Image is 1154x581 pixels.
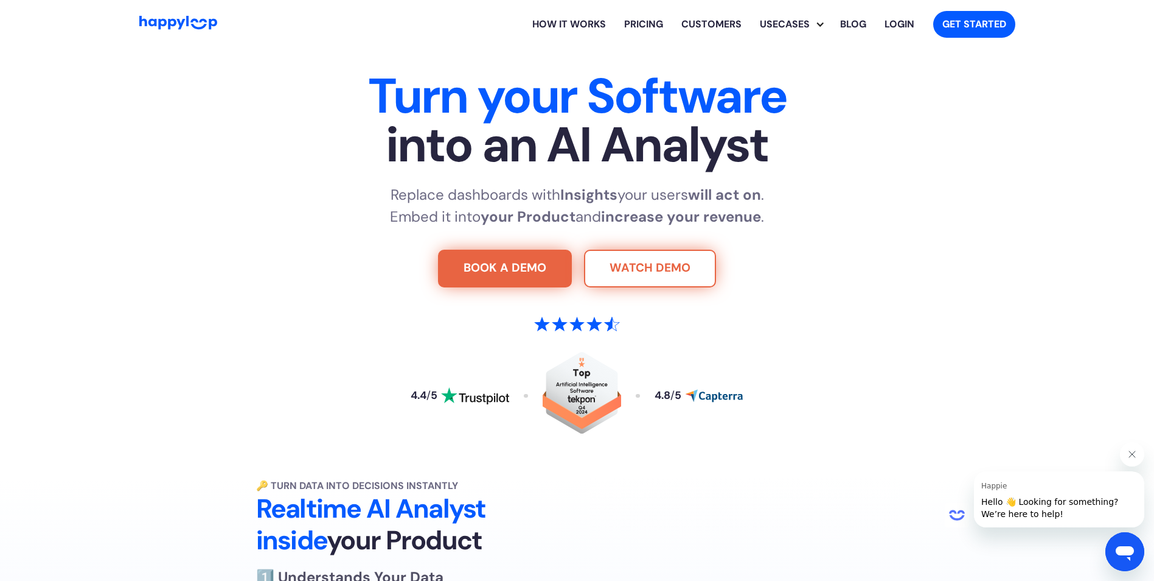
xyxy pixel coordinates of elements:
[760,5,831,44] div: Usecases
[560,185,617,204] strong: Insights
[426,389,431,402] span: /
[1105,532,1144,571] iframe: Button to launch messaging window
[933,11,1015,38] a: Get started with HappyLoop
[139,16,217,30] img: HappyLoop Logo
[601,207,761,226] strong: increase your revenue
[481,207,575,226] strong: your Product
[411,387,509,404] a: Read reviews about HappyLoop on Trustpilot
[672,5,751,44] a: Learn how HappyLoop works
[390,184,764,228] p: Replace dashboards with your users . Embed it into and .
[256,493,565,557] h2: Realtime AI Analyst inside
[945,503,969,527] iframe: no content
[584,250,716,287] a: Watch Demo
[751,5,831,44] div: Explore HappyLoop use cases
[688,185,761,204] strong: will act on
[655,389,743,403] a: Read reviews about HappyLoop on Capterra
[438,250,572,287] a: Try For Free
[523,5,615,44] a: Learn how HappyLoop works
[198,121,957,169] span: into an AI Analyst
[411,390,437,401] div: 4.4 5
[751,17,819,32] div: Usecases
[543,352,622,440] a: Read reviews about HappyLoop on Tekpon
[945,442,1144,527] div: Happie says "Hello 👋 Looking for something? We’re here to help!". Open messaging window to contin...
[831,5,875,44] a: Visit the HappyLoop blog for insights
[198,72,957,169] h1: Turn your Software
[974,471,1144,527] iframe: Message from Happie
[875,5,923,44] a: Log in to your HappyLoop account
[615,5,672,44] a: View HappyLoop pricing plans
[655,390,681,401] div: 4.8 5
[327,523,482,557] span: your Product
[256,479,458,492] strong: 🔑 Turn Data into Decisions Instantly
[139,16,217,33] a: Go to Home Page
[670,389,675,402] span: /
[1120,442,1144,467] iframe: Close message from Happie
